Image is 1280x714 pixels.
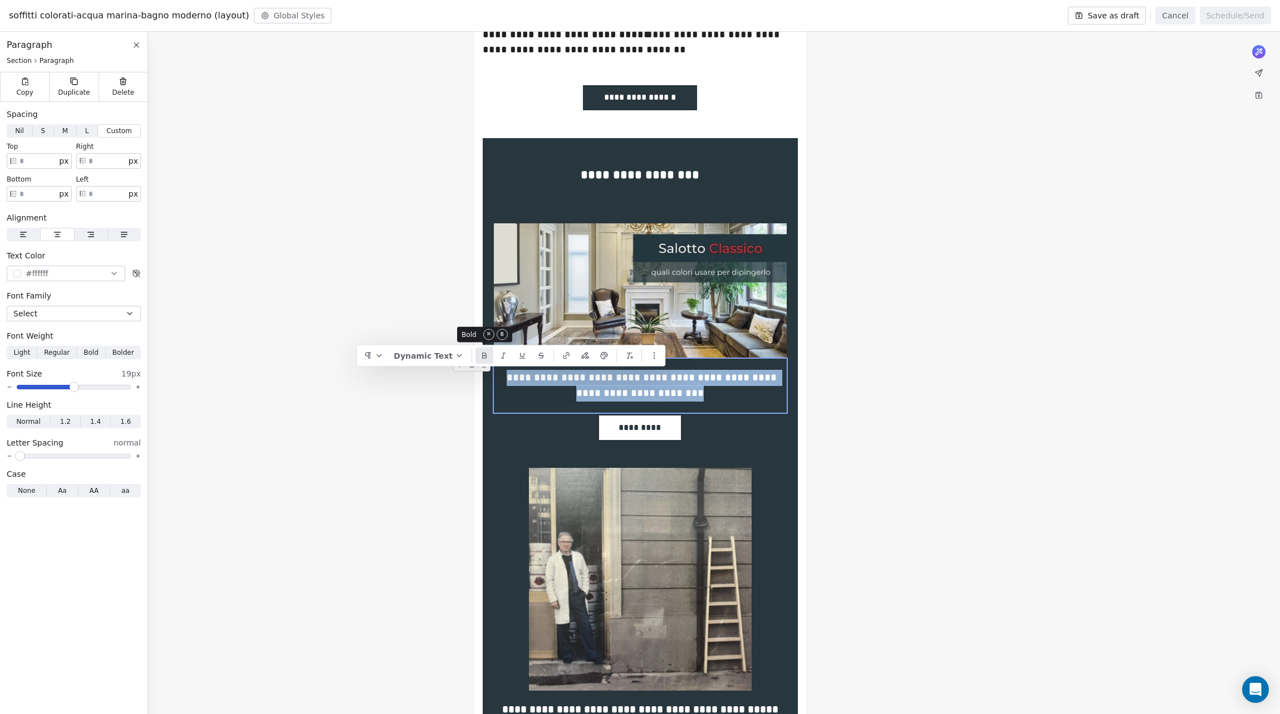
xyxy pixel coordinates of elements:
[7,290,51,301] span: Font Family
[60,417,71,427] span: 1.2
[85,126,89,136] span: L
[497,329,508,340] kbd: B
[7,468,26,480] span: Case
[58,486,67,496] span: Aa
[7,437,63,448] span: Letter Spacing
[9,9,249,22] span: soffitti colorati-acqua marina-bagno moderno (layout)
[120,417,131,427] span: 1.6
[1242,676,1269,703] div: Open Intercom Messenger
[129,155,138,167] span: px
[112,348,134,358] span: Bolder
[7,250,45,261] span: Text Color
[7,175,72,184] div: bottom
[7,142,72,151] div: top
[7,266,125,281] button: #ffffff
[90,417,101,427] span: 1.4
[7,330,53,341] span: Font Weight
[7,399,51,410] span: Line Height
[7,56,32,65] span: Section
[254,8,332,23] button: Global Styles
[76,142,141,151] div: right
[129,188,138,200] span: px
[59,155,68,167] span: px
[16,88,33,97] span: Copy
[62,126,68,136] span: M
[58,88,90,97] span: Duplicate
[114,437,141,448] span: normal
[59,188,68,200] span: px
[7,212,47,223] span: Alignment
[389,348,468,364] button: Dynamic Text
[40,56,74,65] span: Paragraph
[121,486,130,496] span: aa
[13,308,37,319] span: Select
[41,126,45,136] span: S
[26,268,48,280] span: #ffffff
[1155,7,1195,25] button: Cancel
[1068,7,1146,25] button: Save as draft
[1200,7,1271,25] button: Schedule/Send
[84,348,99,358] span: Bold
[112,88,135,97] span: Delete
[76,175,141,184] div: left
[15,126,24,136] span: Nil
[18,486,35,496] span: None
[462,330,477,339] span: Bold
[89,486,99,496] span: AA
[7,368,42,379] span: Font Size
[44,348,70,358] span: Regular
[7,38,52,52] span: Paragraph
[7,109,38,120] span: Spacing
[13,348,30,358] span: Light
[16,417,40,427] span: Normal
[483,329,494,340] kbd: ⌘
[121,368,141,379] span: 19px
